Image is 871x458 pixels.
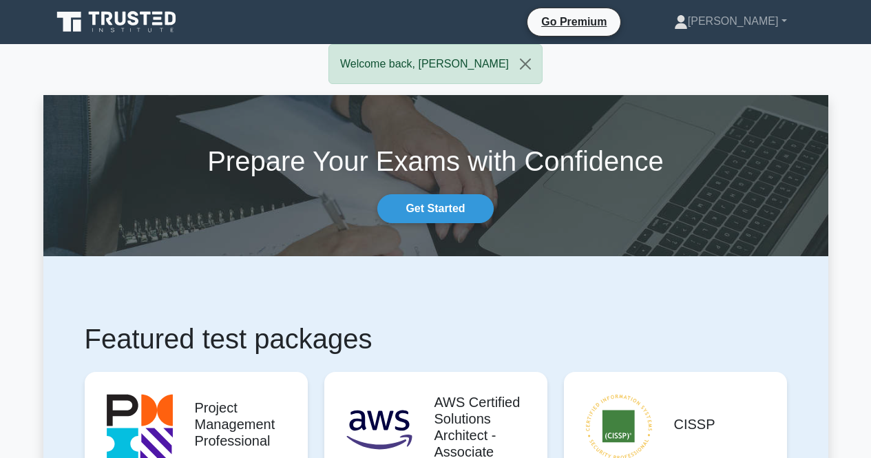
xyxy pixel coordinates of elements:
[328,44,543,84] div: Welcome back, [PERSON_NAME]
[533,13,615,30] a: Go Premium
[43,145,828,178] h1: Prepare Your Exams with Confidence
[641,8,820,35] a: [PERSON_NAME]
[85,322,787,355] h1: Featured test packages
[509,45,542,83] button: Close
[377,194,493,223] a: Get Started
